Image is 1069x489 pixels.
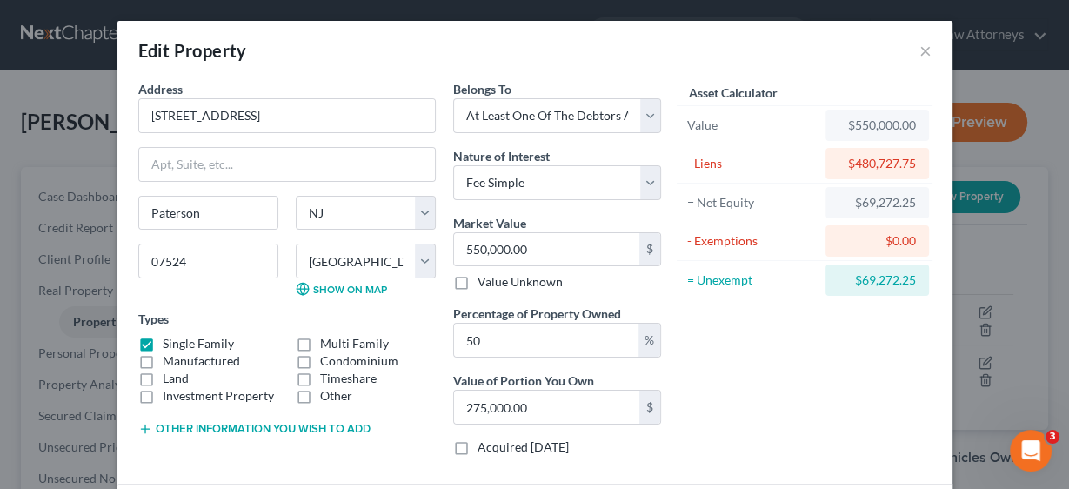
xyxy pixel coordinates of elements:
div: = Net Equity [687,194,818,211]
div: % [638,324,660,357]
button: × [919,40,932,61]
input: Enter address... [139,99,435,132]
label: Condominium [320,352,398,370]
label: Investment Property [163,387,274,405]
div: $ [639,233,660,266]
span: Address [138,82,183,97]
input: Enter zip... [138,244,278,278]
input: Apt, Suite, etc... [139,148,435,181]
div: $0.00 [839,232,915,250]
label: Land [163,370,189,387]
label: Nature of Interest [453,147,550,165]
iframe: Intercom live chat [1010,430,1052,472]
div: Value [687,117,818,134]
input: 0.00 [454,391,639,424]
div: - Liens [687,155,818,172]
div: $480,727.75 [839,155,915,172]
label: Timeshare [320,370,377,387]
label: Market Value [453,214,526,232]
span: Belongs To [453,82,511,97]
button: Other information you wish to add [138,422,371,436]
div: Edit Property [138,38,247,63]
label: Value Unknown [478,273,563,291]
input: 0.00 [454,233,639,266]
div: - Exemptions [687,232,818,250]
label: Asset Calculator [689,84,778,102]
label: Manufactured [163,352,240,370]
label: Types [138,310,169,328]
label: Acquired [DATE] [478,439,569,456]
label: Value of Portion You Own [453,372,594,390]
a: Show on Map [296,282,387,296]
label: Percentage of Property Owned [453,305,621,323]
label: Single Family [163,335,234,352]
input: Enter city... [139,197,277,230]
label: Multi Family [320,335,389,352]
div: $ [639,391,660,424]
div: $69,272.25 [839,194,915,211]
input: 0.00 [454,324,638,357]
div: = Unexempt [687,271,818,289]
label: Other [320,387,352,405]
div: $69,272.25 [839,271,915,289]
span: 3 [1046,430,1059,444]
div: $550,000.00 [839,117,915,134]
